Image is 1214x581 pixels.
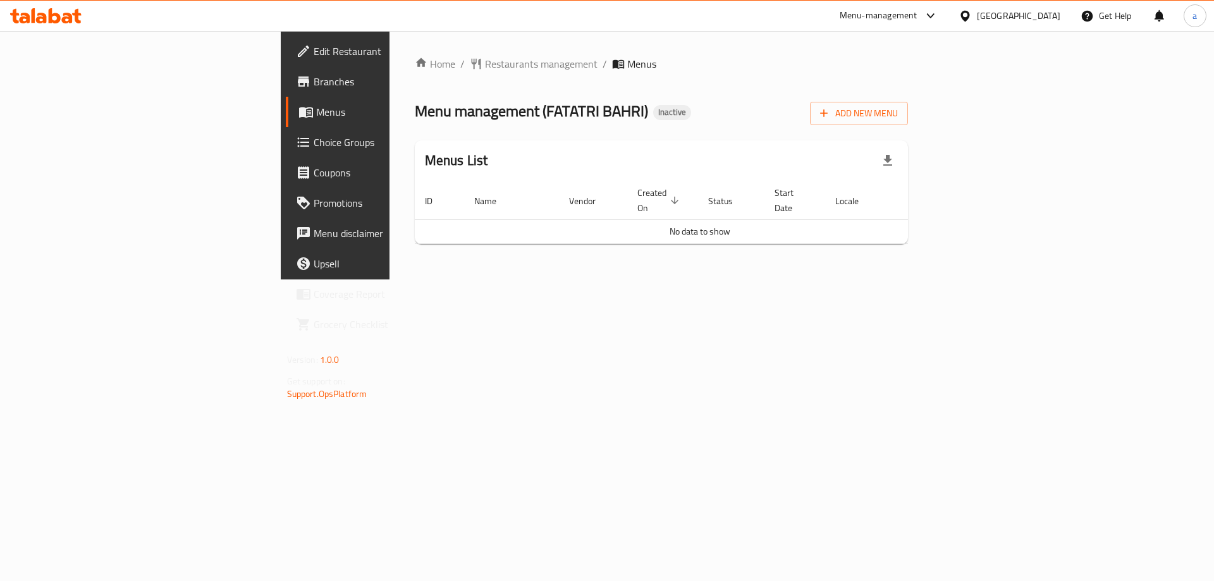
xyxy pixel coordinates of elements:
[569,193,612,209] span: Vendor
[977,9,1060,23] div: [GEOGRAPHIC_DATA]
[1193,9,1197,23] span: a
[670,223,730,240] span: No data to show
[873,145,903,176] div: Export file
[653,105,691,120] div: Inactive
[810,102,908,125] button: Add New Menu
[603,56,607,71] li: /
[286,157,484,188] a: Coupons
[314,74,474,89] span: Branches
[320,352,340,368] span: 1.0.0
[637,185,683,216] span: Created On
[835,193,875,209] span: Locale
[415,56,909,71] nav: breadcrumb
[425,151,488,170] h2: Menus List
[314,226,474,241] span: Menu disclaimer
[286,248,484,279] a: Upsell
[840,8,917,23] div: Menu-management
[286,36,484,66] a: Edit Restaurant
[314,317,474,332] span: Grocery Checklist
[470,56,598,71] a: Restaurants management
[425,193,449,209] span: ID
[485,56,598,71] span: Restaurants management
[286,218,484,248] a: Menu disclaimer
[287,386,367,402] a: Support.OpsPlatform
[890,181,985,220] th: Actions
[286,127,484,157] a: Choice Groups
[314,135,474,150] span: Choice Groups
[286,66,484,97] a: Branches
[314,256,474,271] span: Upsell
[286,279,484,309] a: Coverage Report
[287,352,318,368] span: Version:
[314,165,474,180] span: Coupons
[415,97,648,125] span: Menu management ( FATATRI BAHRI )
[287,373,345,389] span: Get support on:
[653,107,691,118] span: Inactive
[314,286,474,302] span: Coverage Report
[316,104,474,119] span: Menus
[627,56,656,71] span: Menus
[314,44,474,59] span: Edit Restaurant
[286,97,484,127] a: Menus
[708,193,749,209] span: Status
[820,106,898,121] span: Add New Menu
[286,188,484,218] a: Promotions
[415,181,985,244] table: enhanced table
[286,309,484,339] a: Grocery Checklist
[474,193,513,209] span: Name
[775,185,810,216] span: Start Date
[314,195,474,211] span: Promotions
